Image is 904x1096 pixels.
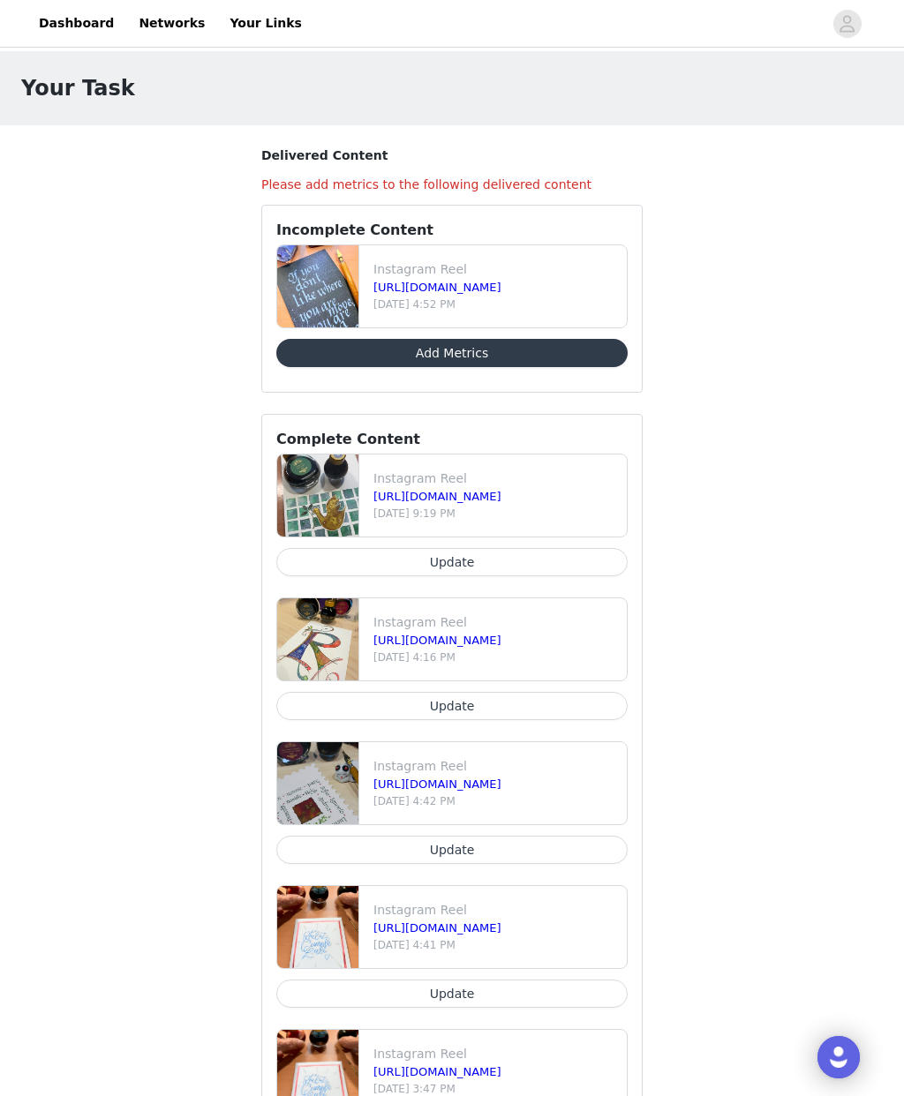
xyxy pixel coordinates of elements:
[373,901,620,920] p: Instagram Reel
[373,793,620,809] p: [DATE] 4:42 PM
[277,245,358,327] img: file
[277,742,358,824] img: file
[276,548,628,576] button: Update
[373,297,620,312] p: [DATE] 4:52 PM
[261,146,643,165] h3: Delivered Content
[128,4,215,43] a: Networks
[219,4,313,43] a: Your Links
[373,613,620,632] p: Instagram Reel
[276,429,628,450] h3: Complete Content
[277,598,358,680] img: file
[373,649,620,665] p: [DATE] 4:16 PM
[373,757,620,776] p: Instagram Reel
[839,10,855,38] div: avatar
[276,220,628,241] h3: Incomplete Content
[276,980,628,1008] button: Update
[373,777,501,791] a: [URL][DOMAIN_NAME]
[276,836,628,864] button: Update
[276,692,628,720] button: Update
[21,72,135,104] h1: Your Task
[373,634,501,647] a: [URL][DOMAIN_NAME]
[261,176,643,194] h4: Please add metrics to the following delivered content
[817,1036,860,1078] div: Open Intercom Messenger
[373,469,620,488] p: Instagram Reel
[373,260,620,279] p: Instagram Reel
[277,454,358,537] img: file
[373,490,501,503] a: [URL][DOMAIN_NAME]
[373,506,620,522] p: [DATE] 9:19 PM
[276,339,628,367] button: Add Metrics
[373,281,501,294] a: [URL][DOMAIN_NAME]
[373,1045,620,1063] p: Instagram Reel
[373,921,501,935] a: [URL][DOMAIN_NAME]
[373,937,620,953] p: [DATE] 4:41 PM
[277,886,358,968] img: file
[28,4,124,43] a: Dashboard
[373,1065,501,1078] a: [URL][DOMAIN_NAME]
